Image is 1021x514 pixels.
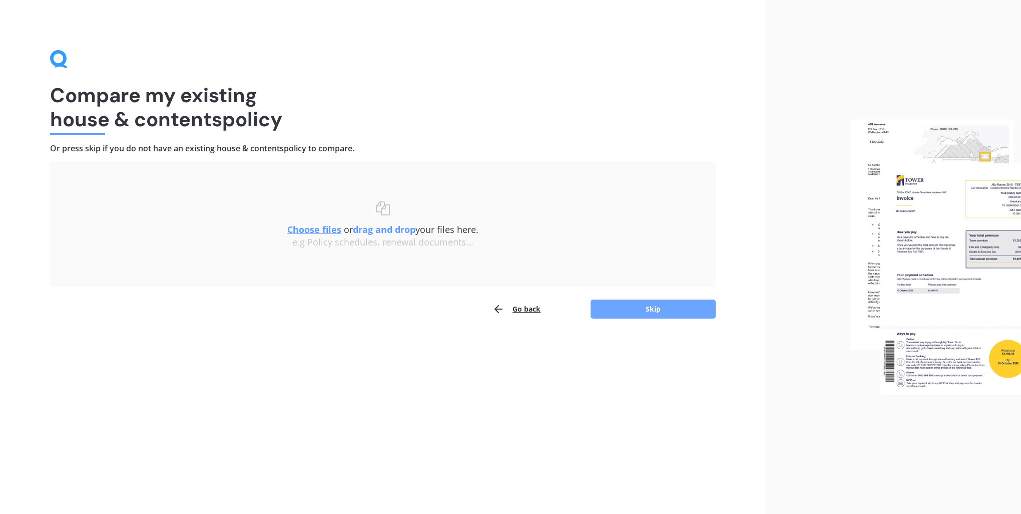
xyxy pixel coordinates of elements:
[287,223,341,235] u: Choose files
[50,83,716,131] h1: Compare my existing house & contents policy
[591,300,716,319] button: Skip
[850,119,1021,395] img: files.webp
[70,237,696,248] div: e.g Policy schedules, renewal documents...
[287,223,478,235] span: or your files here.
[492,299,541,319] button: Go back
[50,143,716,154] h4: Or press skip if you do not have an existing house & contents policy to compare.
[353,223,415,235] b: drag and drop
